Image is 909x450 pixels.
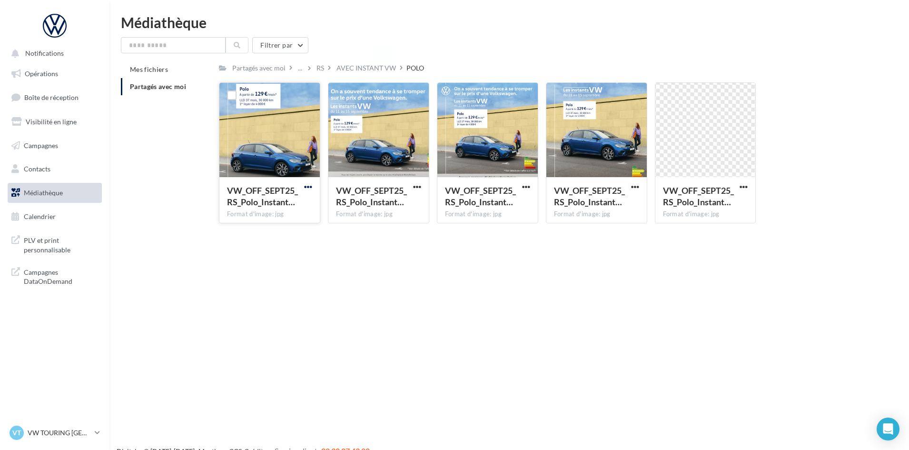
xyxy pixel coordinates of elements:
span: VW_OFF_SEPT25_RS_Polo_InstantVW_CARRE [663,185,734,207]
div: AVEC INSTANT VW [336,63,396,73]
span: Campagnes [24,141,58,149]
button: Filtrer par [252,37,308,53]
span: Campagnes DataOnDemand [24,266,98,286]
a: Calendrier [6,207,104,227]
div: Format d'image: jpg [663,210,748,219]
span: PLV et print personnalisable [24,234,98,254]
span: Contacts [24,165,50,173]
span: VW_OFF_SEPT25_RS_Polo_InstantVW_Polo_STORY [227,185,298,207]
a: Opérations [6,64,104,84]
a: Campagnes DataOnDemand [6,262,104,290]
div: Format d'image: jpg [336,210,421,219]
span: VW_OFF_SEPT25_RS_Polo_InstantVW_GMB_720x720 [445,185,516,207]
span: VT [12,428,21,438]
a: PLV et print personnalisable [6,230,104,258]
a: Campagnes [6,136,104,156]
span: VW_OFF_SEPT25_RS_Polo_InstantVW_GMB [336,185,407,207]
span: Mes fichiers [130,65,168,73]
div: ... [296,61,304,75]
span: Opérations [25,70,58,78]
a: Médiathèque [6,183,104,203]
span: VW_OFF_SEPT25_RS_Polo_InstantVW_INSTA [554,185,625,207]
div: Format d'image: jpg [554,210,639,219]
span: Calendrier [24,212,56,220]
a: Contacts [6,159,104,179]
span: Médiathèque [24,189,63,197]
span: Boîte de réception [24,93,79,101]
div: Open Intercom Messenger [877,418,899,440]
span: Visibilité en ligne [26,118,77,126]
div: Format d'image: jpg [227,210,312,219]
p: VW TOURING [GEOGRAPHIC_DATA] [28,428,91,438]
a: VT VW TOURING [GEOGRAPHIC_DATA] [8,424,102,442]
a: Boîte de réception [6,87,104,108]
div: RS [316,63,324,73]
div: Médiathèque [121,15,898,30]
span: Partagés avec moi [130,82,186,90]
div: Format d'image: jpg [445,210,530,219]
span: Notifications [25,50,64,58]
div: Le téléchargement va bientôt commencer [371,45,537,67]
div: Partagés avec moi [232,63,286,73]
a: Visibilité en ligne [6,112,104,132]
